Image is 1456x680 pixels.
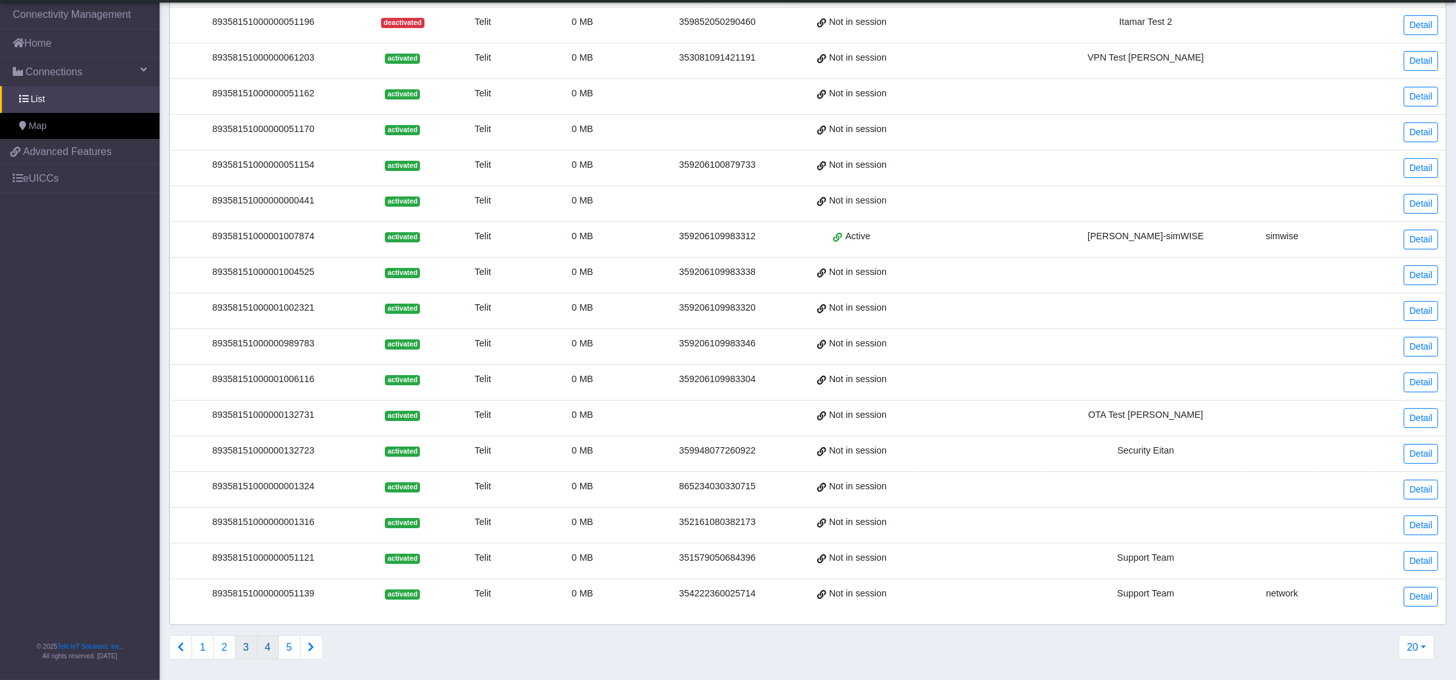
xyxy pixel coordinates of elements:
[385,161,420,171] span: activated
[829,444,887,458] span: Not in session
[177,373,349,387] div: 89358151000001006116
[1404,587,1438,607] a: Detail
[1055,230,1236,244] div: [PERSON_NAME]-simWISE
[656,265,779,279] div: 359206109983338
[1404,301,1438,321] a: Detail
[572,588,594,598] span: 0 MB
[829,301,887,315] span: Not in session
[829,265,887,279] span: Not in session
[1404,87,1438,107] a: Detail
[1404,551,1438,571] a: Detail
[656,480,779,494] div: 865234030330715
[1055,51,1236,65] div: VPN Test [PERSON_NAME]
[572,445,594,455] span: 0 MB
[456,515,509,529] div: Telit
[456,194,509,208] div: Telit
[656,15,779,29] div: 359852050290460
[572,302,594,313] span: 0 MB
[829,15,887,29] span: Not in session
[456,480,509,494] div: Telit
[456,444,509,458] div: Telit
[572,88,594,98] span: 0 MB
[572,481,594,491] span: 0 MB
[456,408,509,422] div: Telit
[385,518,420,528] span: activated
[235,635,257,660] button: 3
[1404,194,1438,214] a: Detail
[656,587,779,601] div: 354222360025714
[829,87,887,101] span: Not in session
[456,230,509,244] div: Telit
[829,194,887,208] span: Not in session
[656,230,779,244] div: 359206109983312
[829,480,887,494] span: Not in session
[829,158,887,172] span: Not in session
[29,119,47,133] span: Map
[213,635,236,660] button: 2
[572,52,594,63] span: 0 MB
[257,635,279,660] button: 4
[829,515,887,529] span: Not in session
[23,144,112,159] span: Advanced Features
[1055,15,1236,29] div: Itamar Test 2
[177,122,349,137] div: 89358151000000051170
[656,373,779,387] div: 359206109983304
[572,517,594,527] span: 0 MB
[656,444,779,458] div: 359948077260922
[57,643,121,650] a: Telit IoT Solutions, Inc.
[385,304,420,314] span: activated
[177,515,349,529] div: 89358151000000001316
[456,158,509,172] div: Telit
[572,124,594,134] span: 0 MB
[385,339,420,350] span: activated
[572,552,594,563] span: 0 MB
[385,54,420,64] span: activated
[177,15,349,29] div: 89358151000000051196
[572,374,594,384] span: 0 MB
[456,587,509,601] div: Telit
[1404,265,1438,285] a: Detail
[572,267,594,277] span: 0 MB
[1404,373,1438,392] a: Detail
[829,551,887,565] span: Not in session
[385,268,420,278] span: activated
[656,337,779,351] div: 359206109983346
[1055,551,1236,565] div: Support Team
[385,125,420,135] span: activated
[456,551,509,565] div: Telit
[656,301,779,315] div: 359206109983320
[31,92,45,107] span: List
[26,64,82,80] span: Connections
[177,158,349,172] div: 89358151000000051154
[385,589,420,600] span: activated
[1404,480,1438,499] a: Detail
[177,194,349,208] div: 89358151000000000441
[177,587,349,601] div: 89358151000000051139
[177,87,349,101] div: 89358151000000051162
[572,231,594,241] span: 0 MB
[1404,158,1438,178] a: Detail
[177,408,349,422] div: 89358151000000132731
[456,122,509,137] div: Telit
[177,551,349,565] div: 89358151000000051121
[177,301,349,315] div: 89358151000001002321
[1404,408,1438,428] a: Detail
[656,515,779,529] div: 352161080382173
[177,444,349,458] div: 89358151000000132723
[1404,444,1438,464] a: Detail
[177,230,349,244] div: 89358151000001007874
[385,447,420,457] span: activated
[456,301,509,315] div: Telit
[381,18,424,28] span: deactivated
[1404,122,1438,142] a: Detail
[385,482,420,492] span: activated
[1404,51,1438,71] a: Detail
[456,51,509,65] div: Telit
[572,338,594,348] span: 0 MB
[829,373,887,387] span: Not in session
[385,196,420,207] span: activated
[572,159,594,170] span: 0 MB
[177,265,349,279] div: 89358151000001004525
[278,635,301,660] button: 5
[385,89,420,100] span: activated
